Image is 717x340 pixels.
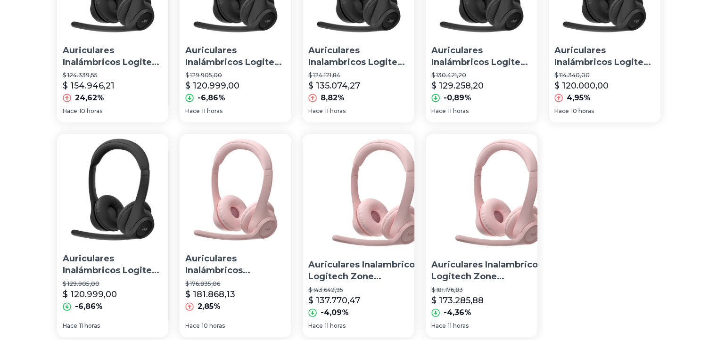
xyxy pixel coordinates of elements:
span: Hace [63,107,77,115]
p: $ 137.770,47 [308,294,360,307]
span: 11 horas [325,107,346,115]
p: -6,86% [198,92,225,104]
a: Auriculares Inalambricos Logitech Zone 300 wireless rosaAuriculares Inalambricos Logitech Zone 30... [426,134,537,337]
p: 2,85% [198,301,221,312]
span: Hace [431,322,446,330]
img: Auriculares Inalambricos Logitech Zone 300 wireless rosa [440,134,558,251]
p: Auriculares Inalambricos Logitech Zone 300 wireless [PERSON_NAME] [308,259,444,283]
span: 11 horas [448,107,469,115]
p: -4,09% [321,307,349,318]
p: $ 143.642,95 [308,286,444,294]
p: $ 129.905,00 [185,72,286,79]
a: Auriculares Inalámbricos Bluetooth Logitech Zone 300 Con CanAuriculares Inalámbricos Bluetooth Lo... [180,134,291,337]
p: Auriculares Inalámbricos Bluetooth Logitech Zone 300 Con Can [185,253,286,276]
span: Hace [308,107,323,115]
p: Auriculares Inalambricos Logitech Zone 300 wireless negro [308,45,409,68]
p: $ 135.074,27 [308,79,360,92]
span: 11 horas [325,322,346,330]
p: $ 130.421,20 [431,72,532,79]
p: $ 120.999,00 [63,288,117,301]
p: Auriculares Inalámbricos Logitech Zone 300 Negros Bluetooth [63,45,163,68]
p: $ 129.258,20 [431,79,484,92]
span: Hace [185,107,200,115]
p: Auriculares Inalámbricos Logitech Zone 300 Con Micrófono Color Negro [PERSON_NAME] [431,45,532,68]
p: $ 124.121,84 [308,72,409,79]
img: Auriculares Inalámbricos Logitech Zone 300 Con Micrófono Color Negro Luz Blanco [57,134,169,245]
span: Hace [431,107,446,115]
p: Auriculares Inalámbricos Logitech Zone 300 Con Micrófono Color Negro [PERSON_NAME] [554,45,655,68]
span: Hace [554,107,569,115]
span: 11 horas [448,322,469,330]
p: Auriculares Inalámbricos Logitech Zone 300 Micrófono Negro [185,45,286,68]
p: -4,36% [444,307,471,318]
p: $ 154.946,21 [63,79,115,92]
p: -0,89% [444,92,471,104]
span: Hace [185,322,200,330]
p: 8,82% [321,92,345,104]
p: Auriculares Inalambricos Logitech Zone 300 wireless [PERSON_NAME] [431,259,567,283]
p: $ 120.999,00 [185,79,239,92]
p: $ 129.905,00 [63,280,163,288]
p: $ 124.339,55 [63,72,163,79]
span: 10 horas [79,107,102,115]
p: $ 120.000,00 [554,79,609,92]
p: $ 173.285,88 [431,294,484,307]
span: 10 horas [202,322,225,330]
span: Hace [308,322,323,330]
span: 11 horas [202,107,223,115]
img: Auriculares Inalambricos Logitech Zone 300 wireless rosa [317,134,435,251]
p: $ 114.340,00 [554,72,655,79]
a: Auriculares Inalambricos Logitech Zone 300 wireless rosaAuriculares Inalambricos Logitech Zone 30... [303,134,414,337]
a: Auriculares Inalámbricos Logitech Zone 300 Con Micrófono Color Negro Luz BlancoAuriculares Inalám... [57,134,169,337]
p: $ 181.176,83 [431,286,567,294]
p: $ 181.868,13 [185,288,235,301]
p: 4,95% [567,92,591,104]
p: -6,86% [75,301,103,312]
p: $ 176.835,06 [185,280,286,288]
p: Auriculares Inalámbricos Logitech Zone 300 Con Micrófono Color Negro [PERSON_NAME] [63,253,163,276]
span: 11 horas [79,322,100,330]
span: 10 horas [571,107,594,115]
span: Hace [63,322,77,330]
img: Auriculares Inalámbricos Bluetooth Logitech Zone 300 Con Can [180,134,291,245]
p: 24,62% [75,92,104,104]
